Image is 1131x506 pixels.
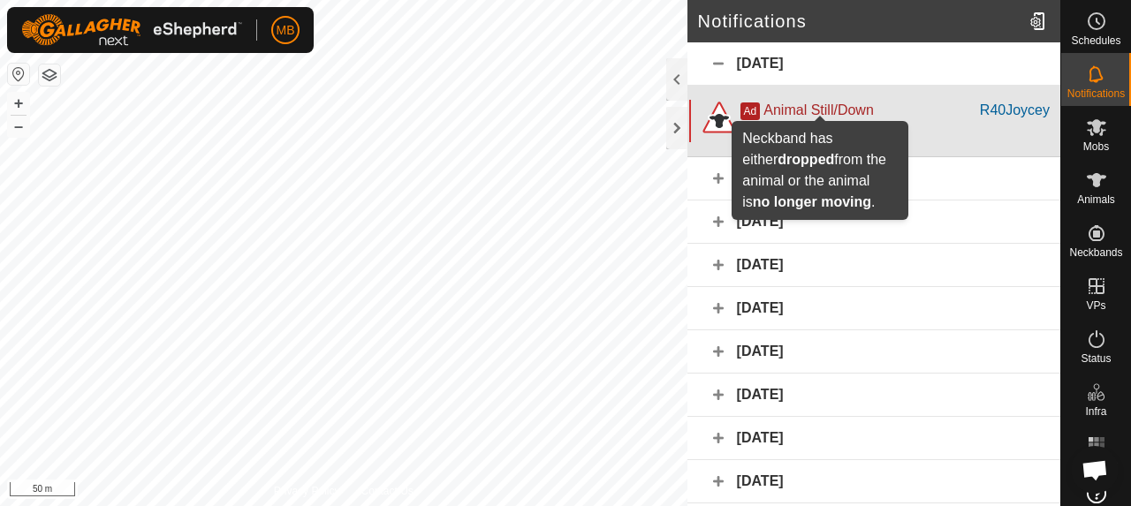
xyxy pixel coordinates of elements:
span: VPs [1086,300,1105,311]
img: Gallagher Logo [21,14,242,46]
span: Status [1081,353,1111,364]
span: Animals [1077,194,1115,205]
span: Animal Still/Down [763,102,873,117]
div: [DATE] [687,200,1060,244]
div: 1 min ago [740,125,787,140]
div: [DATE] [687,287,1060,330]
button: Reset Map [8,64,29,85]
span: Infra [1085,406,1106,417]
h2: Notifications [698,11,1022,32]
div: [DATE] [687,460,1060,503]
span: Heatmap [1074,459,1118,470]
div: [DATE] [687,330,1060,374]
div: [DATE] [687,157,1060,200]
button: + [8,93,29,114]
button: Map Layers [39,64,60,86]
span: MB [277,21,295,40]
button: – [8,116,29,137]
span: Neckbands [1069,247,1122,258]
a: Privacy Policy [274,483,340,499]
span: Ad [740,102,761,120]
span: Mobs [1083,141,1109,152]
span: Schedules [1071,35,1120,46]
div: Open chat [1071,446,1119,494]
a: Contact Us [361,483,413,499]
div: R40Joycey [980,100,1050,121]
div: [DATE] [687,374,1060,417]
div: [DATE] [687,42,1060,86]
div: [DATE] [687,244,1060,287]
span: Notifications [1067,88,1125,99]
div: [DATE] [687,417,1060,460]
